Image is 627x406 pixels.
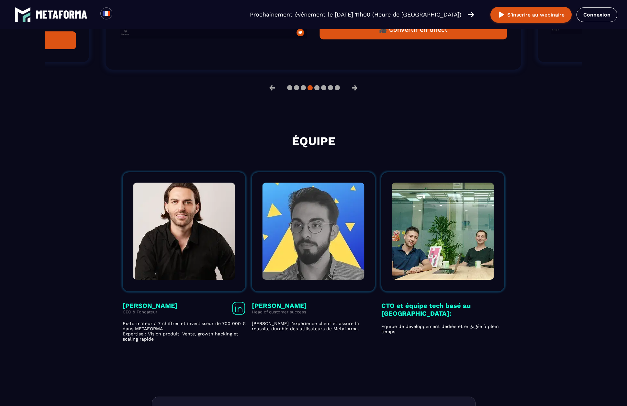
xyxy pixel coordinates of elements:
[102,9,110,17] img: fr
[262,183,364,280] img: profile
[264,80,281,96] button: ←
[381,302,504,317] h3: CTO et équipe tech basé au [GEOGRAPHIC_DATA]:
[498,11,506,19] img: play
[123,321,246,342] p: Ex-formateur à 7 chiffres et investisseur de 700 000 € dans METAFORMA Expertise : Vision produit,...
[381,324,504,334] p: Équipe de développement dédiée et engagée à plein temps
[346,80,363,96] button: →
[250,10,461,19] p: Prochainement événement le [DATE] 11h00 (Heure de [GEOGRAPHIC_DATA])
[123,302,178,310] h3: [PERSON_NAME]
[36,10,87,19] img: logo
[320,20,507,39] button: 🎥 Convertir en direct
[392,183,494,280] img: profile
[468,11,474,18] img: arrow-right
[577,7,617,22] a: Connexion
[133,183,235,280] img: profile
[252,302,307,310] h3: [PERSON_NAME]
[490,7,572,23] button: S’inscrire au webinaire
[112,7,128,22] div: Search for option
[119,167,508,342] section: Gallery
[252,310,307,314] p: Head of customer success
[118,11,123,18] input: Search for option
[119,134,508,148] h2: Équipe
[15,6,31,23] img: logo
[123,310,178,314] p: CEO & Fondateur
[252,321,375,331] p: [PERSON_NAME] l’expérience client et assure la réussite durable des utilisateurs de Metaforma.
